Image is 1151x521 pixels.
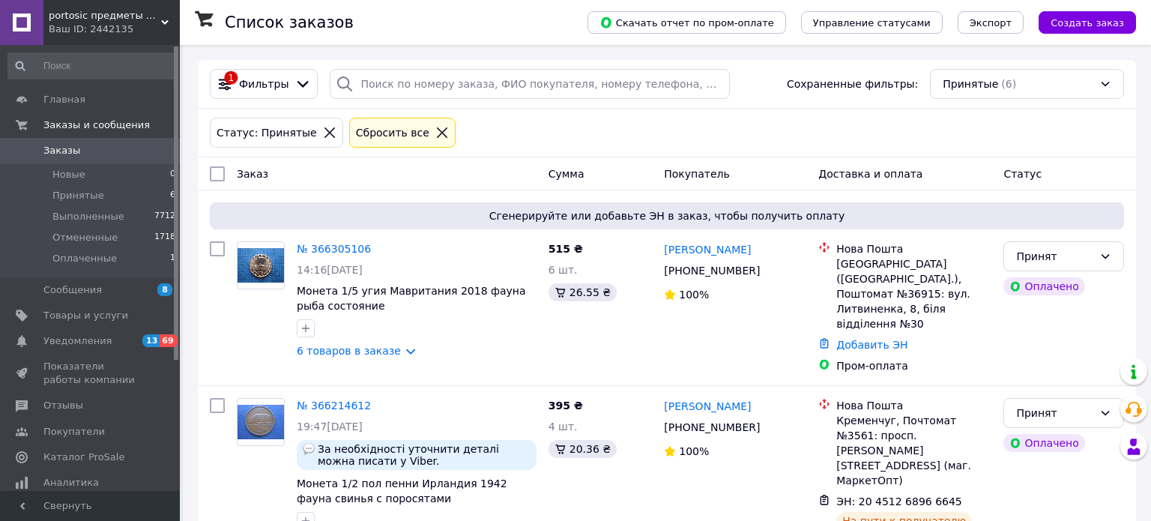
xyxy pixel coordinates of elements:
span: За необхідності уточнити деталі можна писати у Viber. [318,443,531,467]
div: Нова Пошта [836,398,991,413]
span: Сообщения [43,283,102,297]
div: 20.36 ₴ [549,440,617,458]
span: 69 [160,334,177,347]
span: 395 ₴ [549,400,583,412]
span: Аналитика [43,476,99,490]
span: Сохраненные фильтры: [787,76,918,91]
div: [PHONE_NUMBER] [661,417,763,438]
a: Фото товару [237,241,285,289]
span: Отзывы [43,399,83,412]
input: Поиск [7,52,177,79]
span: Новые [52,168,85,181]
span: ЭН: 20 4512 6896 6645 [836,496,962,508]
span: 8 [157,283,172,296]
span: Статус [1003,168,1042,180]
span: Заказы [43,144,80,157]
a: Монета 1/5 угия Мавритания 2018 фауна рыба состояние [297,285,526,312]
div: [GEOGRAPHIC_DATA] ([GEOGRAPHIC_DATA].), Поштомат №36915: вул. Литвиненка, 8, біля відділення №30 [836,256,991,331]
span: portosic предметы коллекционирования [49,9,161,22]
span: Покупатели [43,425,105,439]
span: 0 [170,168,175,181]
span: 7712 [154,210,175,223]
span: Доставка и оплата [818,168,922,180]
div: Пром-оплата [836,358,991,373]
span: 1718 [154,231,175,244]
span: 4 шт. [549,421,578,433]
div: Принят [1016,405,1093,421]
span: Главная [43,93,85,106]
button: Скачать отчет по пром-оплате [587,11,786,34]
span: Каталог ProSale [43,451,124,464]
div: Нова Пошта [836,241,991,256]
a: № 366305106 [297,243,371,255]
span: 19:47[DATE] [297,421,363,433]
a: [PERSON_NAME] [664,242,751,257]
div: Принят [1016,248,1093,265]
span: 100% [679,445,709,457]
a: Фото товару [237,398,285,446]
h1: Список заказов [225,13,354,31]
img: Фото товару [238,248,284,283]
span: Сумма [549,168,584,180]
span: Создать заказ [1051,17,1124,28]
span: 13 [142,334,160,347]
span: (6) [1001,78,1016,90]
div: Оплачено [1003,277,1084,295]
span: Экспорт [970,17,1012,28]
span: Сгенерируйте или добавьте ЭН в заказ, чтобы получить оплату [216,208,1118,223]
button: Управление статусами [801,11,943,34]
span: Принятые [52,189,104,202]
a: Добавить ЭН [836,339,907,351]
span: Отмененные [52,231,118,244]
button: Создать заказ [1039,11,1136,34]
div: Оплачено [1003,434,1084,452]
span: 6 [170,189,175,202]
span: Покупатель [664,168,730,180]
span: Заказ [237,168,268,180]
img: :speech_balloon: [303,443,315,455]
a: Создать заказ [1024,16,1136,28]
span: 6 шт. [549,264,578,276]
div: Ваш ID: 2442135 [49,22,180,36]
input: Поиск по номеру заказа, ФИО покупателя, номеру телефона, Email, номеру накладной [330,69,729,99]
span: 14:16[DATE] [297,264,363,276]
button: Экспорт [958,11,1024,34]
div: Кременчуг, Почтомат №3561: просп. [PERSON_NAME][STREET_ADDRESS] (маг. МаркетОпт) [836,413,991,488]
div: [PHONE_NUMBER] [661,260,763,281]
span: Уведомления [43,334,112,348]
a: [PERSON_NAME] [664,399,751,414]
div: Сбросить все [353,124,432,141]
div: Статус: Принятые [214,124,320,141]
a: № 366214612 [297,400,371,412]
span: 100% [679,289,709,301]
a: 6 товаров в заказе [297,345,401,357]
img: Фото товару [238,405,284,440]
span: Скачать отчет по пром-оплате [599,16,774,29]
span: Оплаченные [52,252,117,265]
span: Товары и услуги [43,309,128,322]
span: Заказы и сообщения [43,118,150,132]
div: 26.55 ₴ [549,283,617,301]
span: Выполненные [52,210,124,223]
span: Показатели работы компании [43,360,139,387]
span: Управление статусами [813,17,931,28]
span: 1 [170,252,175,265]
a: Монета 1/2 пол пенни Ирландия 1942 фауна свинья с поросятами [297,478,507,505]
span: Принятые [943,76,998,91]
span: Фильтры [239,76,288,91]
span: 515 ₴ [549,243,583,255]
